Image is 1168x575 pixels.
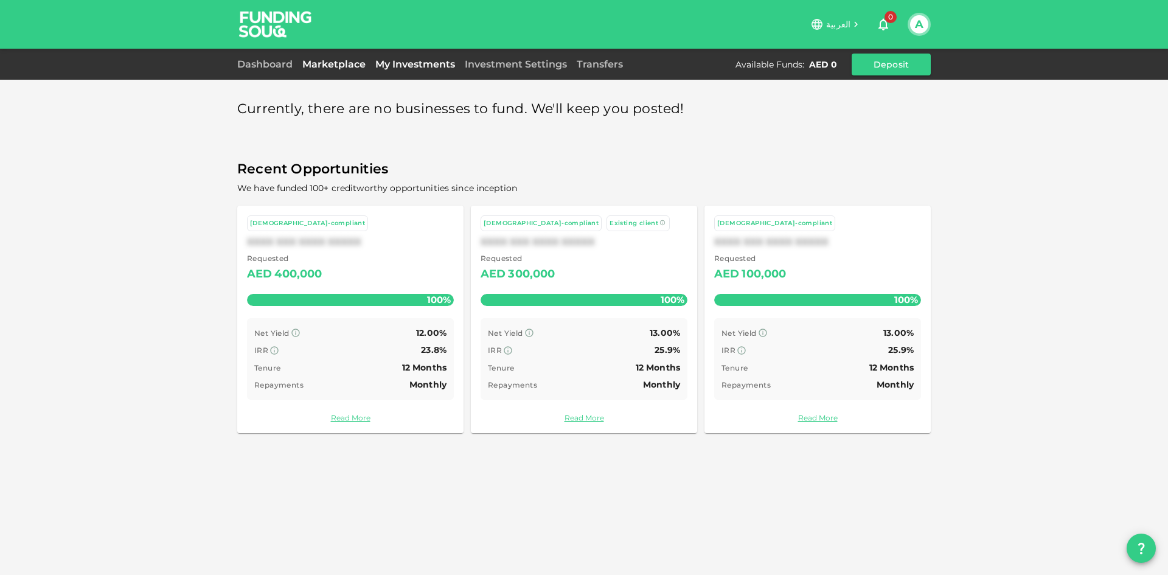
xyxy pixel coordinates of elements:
a: Investment Settings [460,58,572,70]
div: Available Funds : [735,58,804,71]
span: Tenure [488,363,514,372]
span: IRR [488,346,502,355]
div: AED [247,265,272,284]
span: 13.00% [883,327,914,338]
span: 0 [885,11,897,23]
div: AED [714,265,739,284]
span: Existing client [610,219,658,227]
span: Repayments [488,380,537,389]
span: 100% [658,291,687,308]
a: Read More [714,412,921,423]
a: Read More [481,412,687,423]
div: XXXX XXX XXXX XXXXX [481,236,687,248]
span: Currently, there are no businesses to fund. We'll keep you posted! [237,97,684,121]
a: Marketplace [297,58,370,70]
div: XXXX XXX XXXX XXXXX [714,236,921,248]
span: 100% [891,291,921,308]
div: AED [481,265,506,284]
span: Net Yield [488,329,523,338]
span: Monthly [877,379,914,390]
div: [DEMOGRAPHIC_DATA]-compliant [250,218,365,229]
span: IRR [721,346,735,355]
button: 0 [871,12,895,37]
span: We have funded 100+ creditworthy opportunities since inception [237,183,517,193]
span: 12 Months [869,362,914,373]
span: Recent Opportunities [237,158,931,181]
span: 12.00% [416,327,447,338]
a: Read More [247,412,454,423]
span: 25.9% [655,344,680,355]
span: 23.8% [421,344,447,355]
a: My Investments [370,58,460,70]
div: AED 0 [809,58,837,71]
span: Net Yield [254,329,290,338]
div: [DEMOGRAPHIC_DATA]-compliant [484,218,599,229]
span: Tenure [254,363,280,372]
span: 12 Months [636,362,680,373]
span: Monthly [643,379,680,390]
span: Requested [714,253,787,265]
span: Repayments [721,380,771,389]
span: IRR [254,346,268,355]
span: Monthly [409,379,447,390]
div: [DEMOGRAPHIC_DATA]-compliant [717,218,832,229]
a: [DEMOGRAPHIC_DATA]-compliantXXXX XXX XXXX XXXXX Requested AED400,000100% Net Yield 12.00% IRR 23.... [237,206,464,433]
button: question [1127,534,1156,563]
span: 13.00% [650,327,680,338]
div: 300,000 [508,265,555,284]
span: Repayments [254,380,304,389]
a: [DEMOGRAPHIC_DATA]-compliantXXXX XXX XXXX XXXXX Requested AED100,000100% Net Yield 13.00% IRR 25.... [704,206,931,433]
a: Dashboard [237,58,297,70]
div: 100,000 [742,265,786,284]
span: Requested [247,253,322,265]
a: [DEMOGRAPHIC_DATA]-compliant Existing clientXXXX XXX XXXX XXXXX Requested AED300,000100% Net Yiel... [471,206,697,433]
span: Tenure [721,363,748,372]
a: Transfers [572,58,628,70]
span: العربية [826,19,850,30]
span: Requested [481,253,555,265]
div: XXXX XXX XXXX XXXXX [247,236,454,248]
span: 12 Months [402,362,447,373]
button: Deposit [852,54,931,75]
button: A [910,15,928,33]
span: Net Yield [721,329,757,338]
span: 100% [424,291,454,308]
div: 400,000 [274,265,322,284]
span: 25.9% [888,344,914,355]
